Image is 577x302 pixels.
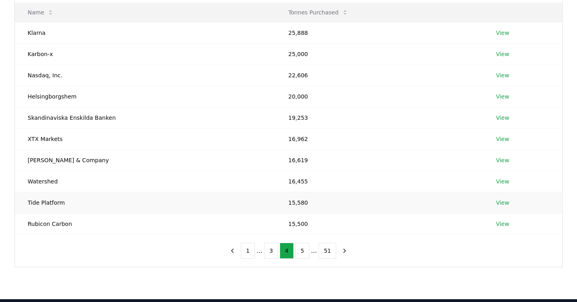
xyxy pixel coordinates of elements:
[496,93,509,101] a: View
[15,128,275,149] td: XTX Markets
[282,4,354,20] button: Tonnes Purchased
[241,243,255,259] button: 1
[311,246,317,256] li: ...
[280,243,294,259] button: 4
[15,171,275,192] td: Watershed
[496,199,509,207] a: View
[275,149,483,171] td: 16,619
[496,50,509,58] a: View
[496,135,509,143] a: View
[275,64,483,86] td: 22,606
[275,22,483,43] td: 25,888
[496,114,509,122] a: View
[275,43,483,64] td: 25,000
[15,86,275,107] td: Helsingborgshem
[496,71,509,79] a: View
[275,86,483,107] td: 20,000
[15,213,275,234] td: Rubicon Carbon
[338,243,351,259] button: next page
[496,177,509,185] a: View
[15,149,275,171] td: [PERSON_NAME] & Company
[275,107,483,128] td: 19,253
[319,243,336,259] button: 51
[256,246,262,256] li: ...
[496,29,509,37] a: View
[275,213,483,234] td: 15,500
[21,4,60,20] button: Name
[15,22,275,43] td: Klarna
[226,243,239,259] button: previous page
[275,171,483,192] td: 16,455
[15,107,275,128] td: Skandinaviska Enskilda Banken
[275,128,483,149] td: 16,962
[15,192,275,213] td: Tide Platform
[264,243,278,259] button: 3
[275,192,483,213] td: 15,580
[15,43,275,64] td: Karbon-x
[496,220,509,228] a: View
[496,156,509,164] a: View
[15,64,275,86] td: Nasdaq, Inc.
[295,243,309,259] button: 5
